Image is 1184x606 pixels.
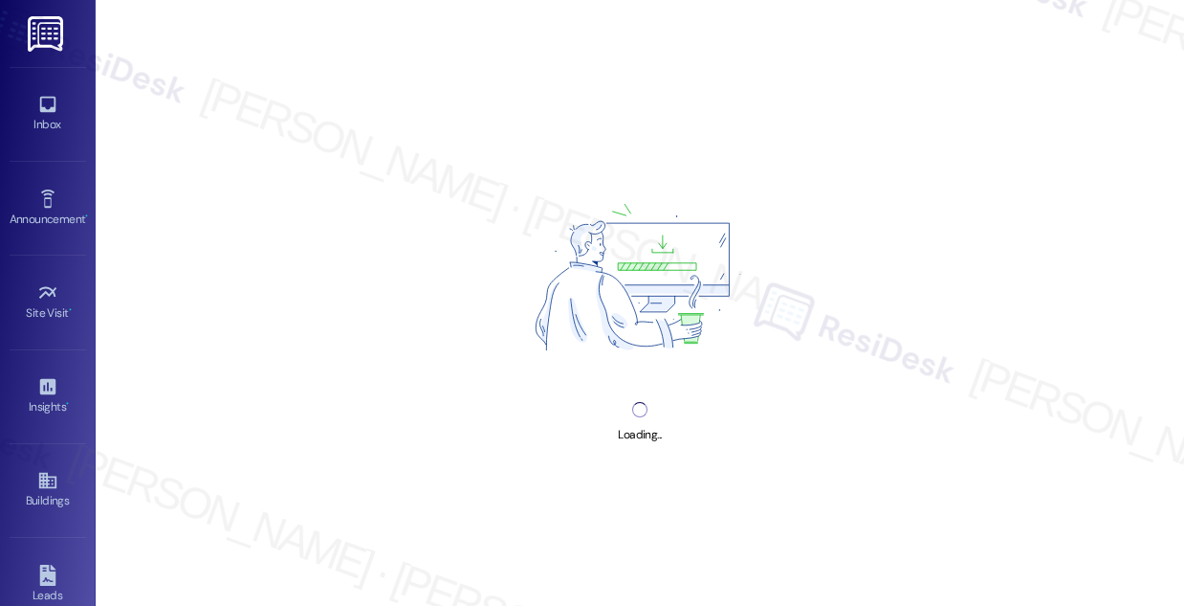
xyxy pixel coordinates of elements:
[69,303,72,317] span: •
[10,277,86,328] a: Site Visit •
[10,88,86,140] a: Inbox
[28,16,67,52] img: ResiDesk Logo
[10,370,86,422] a: Insights •
[85,210,88,223] span: •
[10,464,86,516] a: Buildings
[618,425,661,445] div: Loading...
[66,397,69,411] span: •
